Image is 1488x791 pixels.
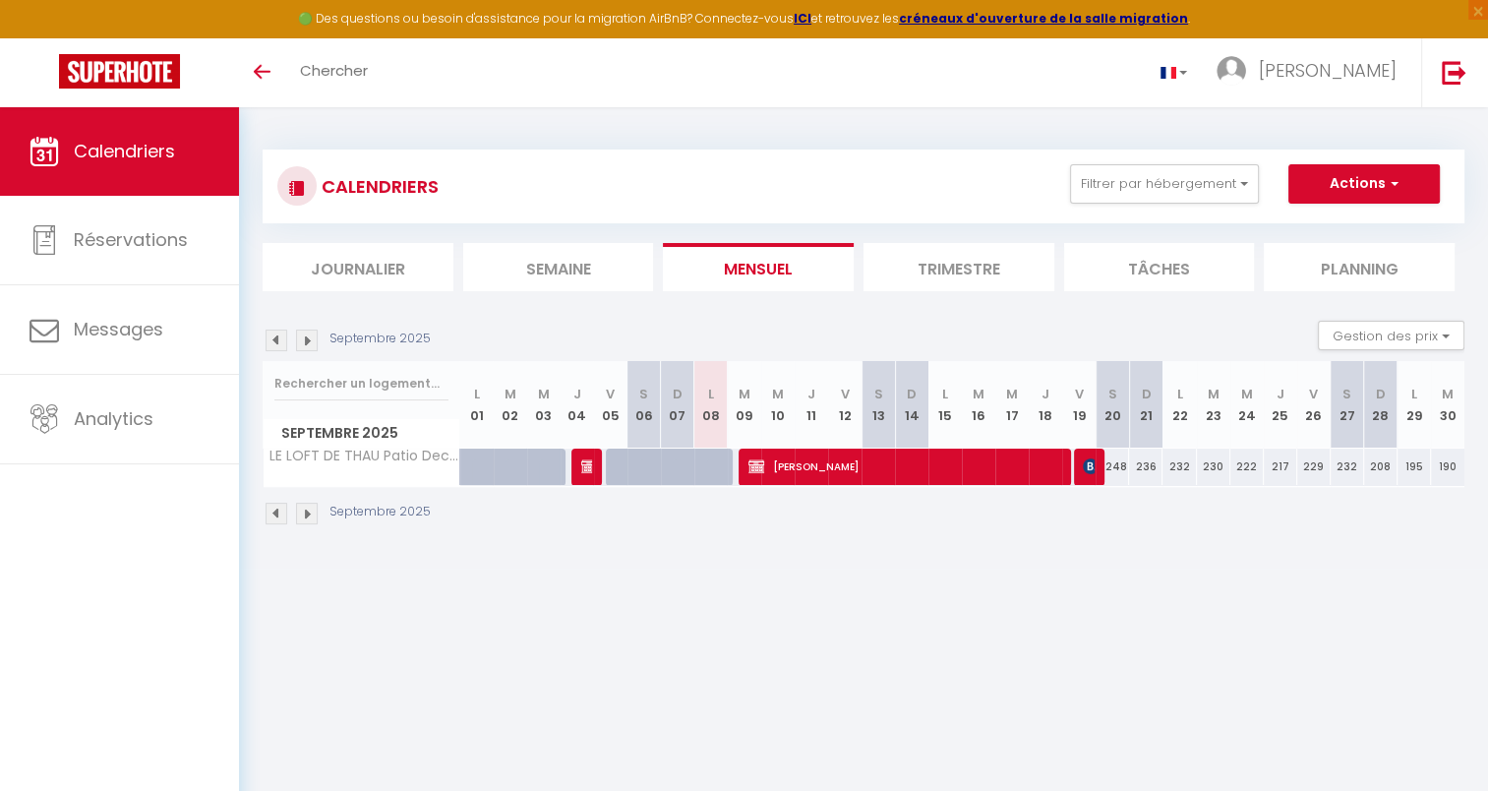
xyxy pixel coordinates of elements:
th: 08 [694,361,728,449]
abbr: D [1141,385,1151,403]
abbr: V [606,385,615,403]
th: 07 [661,361,694,449]
div: 208 [1364,449,1398,485]
th: 21 [1129,361,1162,449]
span: Septembre 2025 [264,419,459,448]
abbr: V [1075,385,1084,403]
div: 236 [1129,449,1162,485]
th: 22 [1162,361,1196,449]
th: 19 [1062,361,1096,449]
abbr: D [673,385,683,403]
abbr: M [1208,385,1220,403]
p: Septembre 2025 [329,330,431,348]
abbr: M [739,385,750,403]
span: Chercher [300,60,368,81]
abbr: M [538,385,550,403]
th: 29 [1398,361,1431,449]
abbr: L [1411,385,1417,403]
span: Analytics [74,406,153,431]
abbr: J [1042,385,1049,403]
li: Journalier [263,243,453,291]
button: Filtrer par hébergement [1070,164,1259,204]
abbr: M [1006,385,1018,403]
th: 26 [1297,361,1331,449]
th: 16 [962,361,995,449]
span: Réservations [74,227,188,252]
span: Calendriers [74,139,175,163]
div: 230 [1197,449,1230,485]
span: [PERSON_NAME] [748,448,1060,485]
div: 222 [1230,449,1264,485]
th: 18 [1029,361,1062,449]
input: Rechercher un logement... [274,366,448,401]
li: Trimestre [863,243,1054,291]
li: Semaine [463,243,654,291]
div: 248 [1096,449,1129,485]
li: Planning [1264,243,1455,291]
th: 27 [1331,361,1364,449]
abbr: D [1376,385,1386,403]
th: 28 [1364,361,1398,449]
th: 10 [761,361,795,449]
div: 217 [1264,449,1297,485]
th: 01 [460,361,494,449]
a: ... [PERSON_NAME] [1202,38,1421,107]
th: 30 [1431,361,1464,449]
th: 03 [527,361,561,449]
div: 232 [1331,449,1364,485]
th: 02 [494,361,527,449]
p: Septembre 2025 [329,503,431,521]
th: 12 [828,361,862,449]
li: Mensuel [663,243,854,291]
img: Super Booking [59,54,180,89]
abbr: L [474,385,480,403]
abbr: M [772,385,784,403]
img: ... [1217,56,1246,86]
th: 15 [928,361,962,449]
abbr: L [942,385,948,403]
img: logout [1442,60,1466,85]
abbr: M [1241,385,1253,403]
a: ICI [794,10,811,27]
button: Actions [1288,164,1440,204]
abbr: S [874,385,883,403]
abbr: L [1177,385,1183,403]
abbr: M [1442,385,1454,403]
th: 04 [561,361,594,449]
button: Ouvrir le widget de chat LiveChat [16,8,75,67]
div: 232 [1162,449,1196,485]
th: 09 [728,361,761,449]
abbr: M [505,385,516,403]
span: [PERSON_NAME] [581,448,592,485]
abbr: J [807,385,815,403]
li: Tâches [1064,243,1255,291]
span: LE LOFT DE THAU Patio Deco Boheme Parking clim [267,449,463,463]
th: 06 [627,361,661,449]
a: Chercher [285,38,383,107]
th: 05 [594,361,627,449]
th: 24 [1230,361,1264,449]
div: 195 [1398,449,1431,485]
abbr: S [639,385,648,403]
abbr: S [1342,385,1351,403]
abbr: D [907,385,917,403]
div: 229 [1297,449,1331,485]
abbr: L [708,385,714,403]
th: 11 [795,361,828,449]
th: 20 [1096,361,1129,449]
abbr: J [573,385,581,403]
abbr: J [1277,385,1284,403]
th: 17 [995,361,1029,449]
th: 23 [1197,361,1230,449]
span: [PERSON_NAME] [1083,448,1094,485]
h3: CALENDRIERS [317,164,439,209]
span: [PERSON_NAME] [1259,58,1397,83]
a: créneaux d'ouverture de la salle migration [899,10,1188,27]
abbr: M [973,385,984,403]
abbr: V [1309,385,1318,403]
span: Messages [74,317,163,341]
th: 25 [1264,361,1297,449]
abbr: S [1108,385,1117,403]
